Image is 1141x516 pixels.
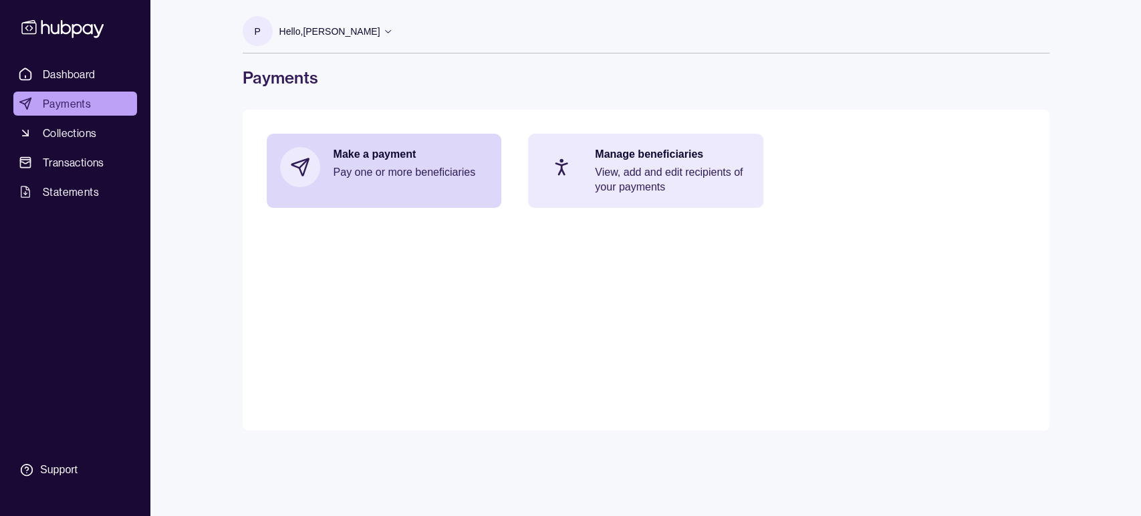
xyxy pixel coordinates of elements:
p: P [254,24,260,39]
p: View, add and edit recipients of your payments [595,165,750,195]
p: Make a payment [334,147,489,162]
a: Collections [13,121,137,145]
div: Support [40,463,78,477]
a: Support [13,456,137,484]
p: Hello, [PERSON_NAME] [279,24,380,39]
span: Collections [43,125,96,141]
span: Payments [43,96,91,112]
a: Dashboard [13,62,137,86]
a: Manage beneficiariesView, add and edit recipients of your payments [528,134,763,208]
a: Transactions [13,150,137,174]
p: Pay one or more beneficiaries [334,165,489,180]
span: Dashboard [43,66,96,82]
p: Manage beneficiaries [595,147,750,162]
span: Transactions [43,154,104,170]
span: Statements [43,184,99,200]
a: Payments [13,92,137,116]
h1: Payments [243,67,1049,88]
a: Statements [13,180,137,204]
a: Make a paymentPay one or more beneficiaries [267,134,502,201]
